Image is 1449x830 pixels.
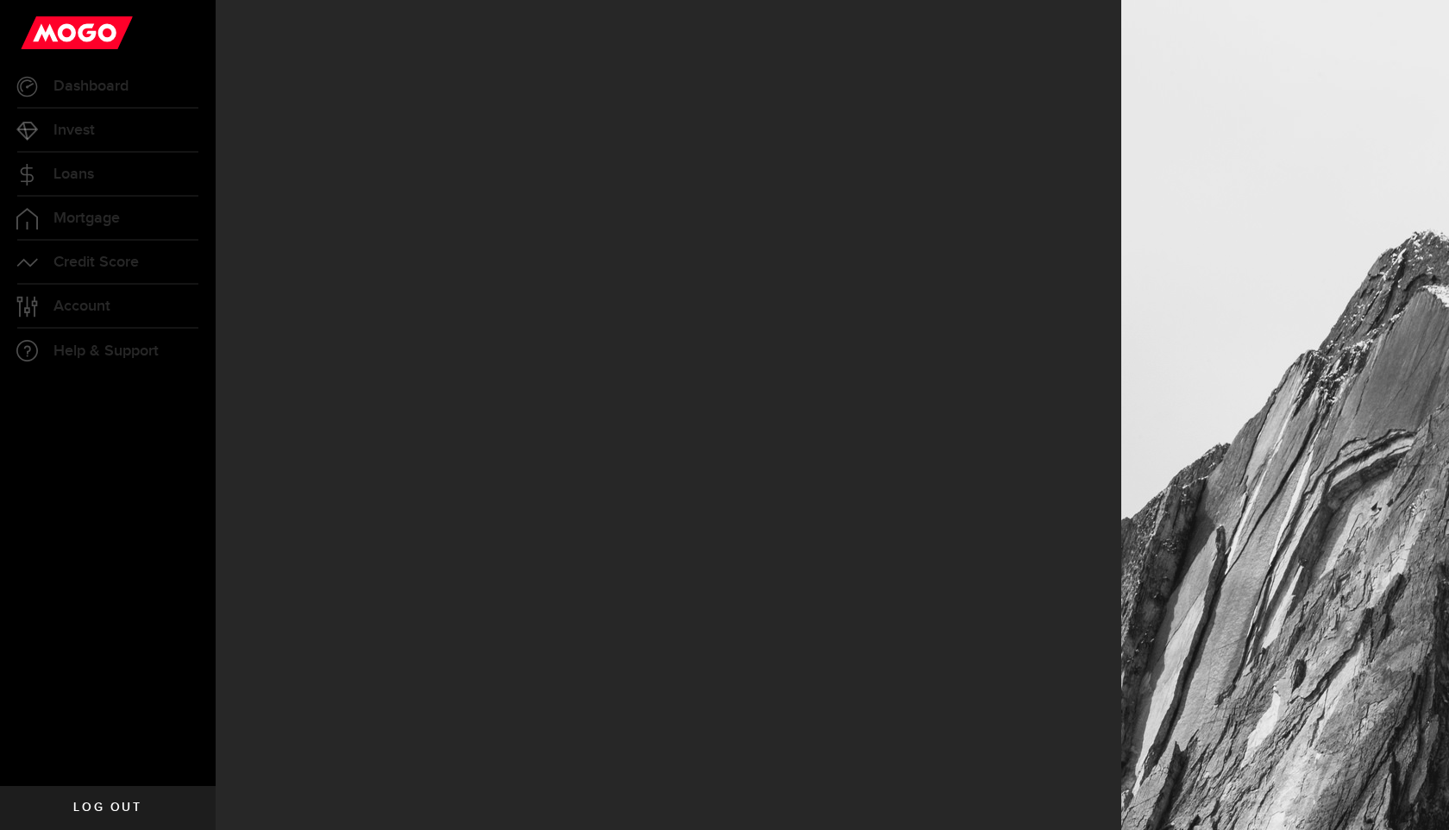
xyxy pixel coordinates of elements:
[73,802,141,814] span: Log out
[53,211,120,226] span: Mortgage
[53,299,110,314] span: Account
[53,79,129,94] span: Dashboard
[53,167,94,182] span: Loans
[53,255,139,270] span: Credit Score
[53,343,159,359] span: Help & Support
[53,123,95,138] span: Invest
